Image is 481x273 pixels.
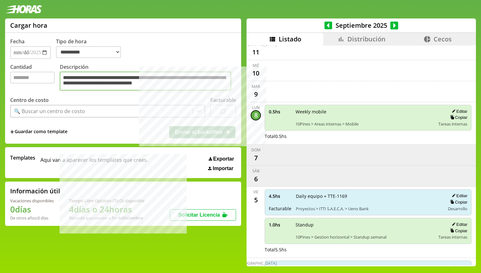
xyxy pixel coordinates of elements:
[14,108,85,115] div: 🔍 Buscar un centro de costo
[60,72,231,90] textarea: Descripción
[210,97,236,104] label: Facturable
[450,193,467,198] button: Editar
[296,234,434,240] span: 10Pines > Gestion horizontal > Standup semanal
[5,5,42,13] img: logotipo
[10,38,24,45] label: Fecha
[434,35,452,43] span: Cecos
[170,209,236,221] button: Solicitar Licencia
[269,193,291,199] span: 4.5 hs
[10,198,54,204] div: Vacaciones disponibles
[10,204,54,215] h1: 0 días
[332,21,390,30] span: Septiembre 2025
[296,109,434,115] span: Weekly mobile
[269,109,291,115] span: 0.5 hs
[448,115,467,120] button: Copiar
[252,105,260,110] div: lun
[251,68,261,78] div: 10
[251,153,261,163] div: 7
[122,215,143,221] b: Diciembre
[296,222,434,228] span: Standup
[213,156,234,162] span: Exportar
[69,215,144,221] div: Recordá que vencen a fin de
[247,46,476,265] div: scrollable content
[10,97,49,104] label: Centro de costo
[296,206,441,212] span: Proyectos > ITTI S.A.E.C.A. > Ueno Bank
[296,193,441,199] span: Daily equipo + TTE-1169
[265,247,471,253] div: Total 5.5 hs
[69,198,144,204] div: Tiempo Libre Optativo (TiLO) disponible
[40,154,148,171] span: Aqui van a aparecer los templates que crees.
[251,89,261,99] div: 9
[438,234,467,240] span: Tareas internas
[448,199,467,205] button: Copiar
[213,166,234,171] span: Importar
[10,63,60,92] label: Cantidad
[450,222,467,227] button: Editar
[69,204,144,215] h1: 4 días o 24 horas
[253,63,259,68] div: mié
[10,187,60,195] h2: Información útil
[56,46,121,58] select: Tipo de hora
[10,215,54,221] div: De otros años: 0 días
[450,109,467,114] button: Editar
[296,121,434,127] span: 10Pines > Areas internas > Mobile
[252,168,260,174] div: sáb
[235,261,277,266] div: [DEMOGRAPHIC_DATA]
[178,212,220,218] span: Solicitar Licencia
[269,222,291,228] span: 1.0 hs
[251,174,261,184] div: 6
[251,195,261,205] div: 5
[251,110,261,120] div: 8
[10,21,47,30] h1: Cargar hora
[265,133,471,139] div: Total 0.5 hs
[448,228,467,233] button: Copiar
[10,154,35,161] span: Templates
[251,147,261,153] div: dom
[253,189,259,195] div: vie
[279,35,301,43] span: Listado
[56,38,126,59] label: Tipo de hora
[10,72,55,83] input: Cantidad
[269,205,291,212] span: Facturable
[269,264,291,270] span: 5.0 hs
[448,206,467,212] span: Desarrollo
[450,264,467,270] button: Editar
[252,84,260,89] div: mar
[438,121,467,127] span: Tareas internas
[10,128,67,135] span: +Guardar como template
[60,63,236,92] label: Descripción
[251,47,261,57] div: 11
[207,156,236,162] button: Exportar
[10,128,14,135] span: +
[347,35,386,43] span: Distribución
